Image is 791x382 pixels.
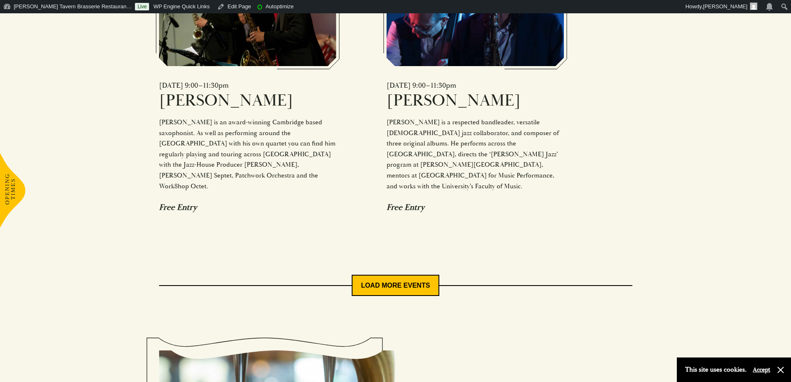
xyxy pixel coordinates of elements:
span: [PERSON_NAME] [703,3,747,10]
h6: [PERSON_NAME] [159,90,336,111]
h6: [PERSON_NAME] [387,90,564,111]
div: Free Entry [159,202,336,212]
img: Views over 48 hours. Click for more Jetpack Stats. [301,2,348,12]
button: Accept [753,366,770,374]
p: This site uses cookies. [685,364,747,376]
a: Live [135,3,149,10]
div: [PERSON_NAME] is a respected bandleader, versatile [DEMOGRAPHIC_DATA] jazz collaborator, and comp... [387,117,564,192]
div: [DATE] 9:00–11:30pm [387,81,564,90]
div: [PERSON_NAME] is an award-winning Cambridge based saxophonist. As well as performing around the [... [159,117,336,192]
button: Close and accept [776,366,785,374]
button: LOAD MORE EVENTS [352,275,439,296]
div: [DATE] 9:00–11:30pm [159,81,336,90]
div: Free Entry [387,202,564,212]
